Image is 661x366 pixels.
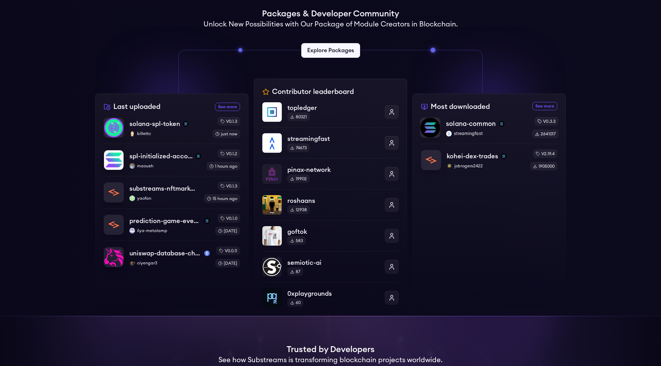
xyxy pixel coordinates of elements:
[129,184,199,193] p: substreams-nftmarketplace
[262,251,399,282] a: semiotic-aisemiotic-ai87
[535,117,558,125] div: v0.3.3
[262,127,399,158] a: streamingfaststreamingfast74673
[446,119,496,129] p: solana-common
[215,259,240,268] div: [DATE]
[421,144,557,170] a: kohei-dex-tradeskohei-dex-tradessolanajobrogers2422jobrogers2422v2.19.41905000
[262,282,399,308] a: 0xplaygrounds0xplaygrounds60
[287,206,310,214] div: 12938
[204,218,210,224] img: solana
[533,150,557,158] div: v2.19.4
[129,216,201,226] p: prediction-game-events
[218,355,443,365] h2: See how Substreams is transforming blockchain projects worldwide.
[215,103,240,111] a: See more recently uploaded packages
[287,113,310,121] div: 80321
[287,134,379,144] p: streamingfast
[287,237,306,245] div: 583
[129,119,180,129] p: solana-spl-token
[287,289,379,299] p: 0xplaygrounds
[129,196,199,201] p: yaofan
[530,162,557,170] div: 1905000
[218,182,240,190] div: v0.1.3
[104,144,240,176] a: spl-initialized-accountspl-initialized-accountsolanamaouehmaouehv0.1.21 hours ago
[129,248,201,258] p: uniswap-database-changes-sepolia
[129,260,210,266] p: ciyengar3
[262,257,282,277] img: semiotic-ai
[104,208,240,241] a: prediction-game-eventsprediction-game-eventssolanailya-metalampilya-metalampv0.1.0[DATE]
[262,158,399,189] a: pinax-networkpinax-network19902
[129,131,207,136] p: billettc
[421,150,441,170] img: kohei-dex-trades
[129,260,135,266] img: ciyengar3
[207,162,240,170] div: 1 hours ago
[129,196,135,201] img: yaofan
[287,175,310,183] div: 19902
[104,117,240,144] a: solana-spl-tokensolana-spl-tokensolanabillettcbillettcv0.1.3just now
[129,131,135,136] img: billettc
[287,344,375,355] h1: Trusted by Developers
[262,133,282,153] img: streamingfast
[447,151,498,161] p: kohei-dex-trades
[287,299,303,307] div: 60
[287,227,379,237] p: goftok
[129,228,210,233] p: ilya-metalamp
[104,183,124,202] img: substreams-nftmarketplace
[129,228,135,233] img: ilya-metalamp
[183,121,189,127] img: solana
[301,43,360,58] a: Explore Packages
[262,195,282,215] img: roshaans
[129,163,201,169] p: maoueh
[499,121,504,127] img: solana
[262,102,399,127] a: topledgertopledger80321
[447,163,452,169] img: jobrogers2422
[204,19,458,29] h2: Unlock New Possibilities with Our Package of Module Creators in Blockchain.
[216,247,240,255] div: v0.0.11
[215,227,240,235] div: [DATE]
[218,214,240,223] div: v0.1.0
[104,176,240,208] a: substreams-nftmarketplacesubstreams-nftmarketplaceyaofanyaofanv0.1.315 hours ago
[532,130,558,138] div: 2641017
[446,131,452,136] img: streamingfast
[287,258,379,268] p: semiotic-ai
[287,196,379,206] p: roshaans
[501,153,507,159] img: solana
[262,8,399,19] h1: Packages & Developer Community
[213,130,240,138] div: just now
[287,103,379,113] p: topledger
[287,144,310,152] div: 74673
[204,250,210,256] img: sepolia
[104,215,124,234] img: prediction-game-events
[446,131,526,136] p: streamingfast
[129,163,135,169] img: maoueh
[420,118,440,137] img: solana-common
[196,153,201,159] img: solana
[262,189,399,220] a: roshaansroshaans12938
[104,247,124,267] img: uniswap-database-changes-sepolia
[262,220,399,251] a: goftokgoftok583
[447,163,525,169] p: jobrogers2422
[262,164,282,184] img: pinax-network
[129,151,193,161] p: spl-initialized-account
[262,102,282,122] img: topledger
[532,102,557,110] a: See more most downloaded packages
[420,117,558,144] a: solana-commonsolana-commonsolanastreamingfaststreamingfastv0.3.32641017
[104,150,124,170] img: spl-initialized-account
[262,226,282,246] img: goftok
[287,165,379,175] p: pinax-network
[218,117,240,126] div: v0.1.3
[104,118,124,137] img: solana-spl-token
[262,288,282,308] img: 0xplaygrounds
[104,241,240,268] a: uniswap-database-changes-sepoliauniswap-database-changes-sepoliasepoliaciyengar3ciyengar3v0.0.11[...
[218,150,240,158] div: v0.1.2
[204,194,240,203] div: 15 hours ago
[287,268,303,276] div: 87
